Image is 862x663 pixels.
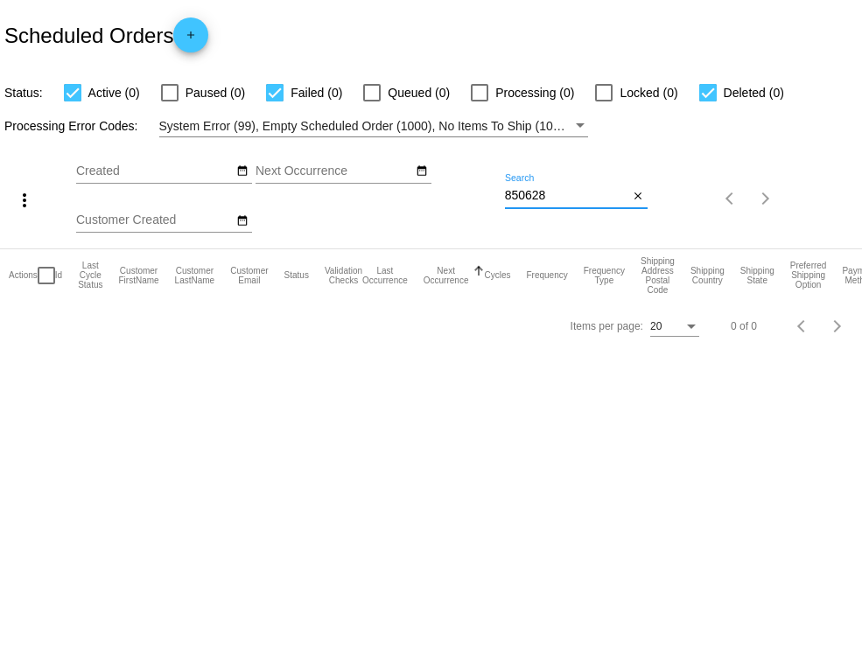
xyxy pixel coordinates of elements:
button: Change sorting for Frequency [526,270,567,281]
mat-header-cell: Actions [9,249,38,302]
button: Change sorting for Status [284,270,309,281]
span: Paused (0) [186,82,245,103]
div: Items per page: [571,320,643,332]
span: Processing (0) [495,82,574,103]
h2: Scheduled Orders [4,17,208,52]
button: Change sorting for LastProcessingCycleId [78,261,102,290]
input: Customer Created [76,213,234,227]
span: Deleted (0) [724,82,784,103]
input: Next Occurrence [256,164,413,178]
button: Change sorting for ShippingState [740,266,774,285]
button: Next page [820,309,855,344]
button: Previous page [713,181,748,216]
mat-icon: date_range [416,164,428,178]
mat-icon: add [180,29,201,50]
button: Change sorting for FrequencyType [584,266,625,285]
mat-icon: date_range [236,164,249,178]
input: Search [505,189,629,203]
span: Processing Error Codes: [4,119,138,133]
div: 0 of 0 [731,320,757,332]
input: Created [76,164,234,178]
button: Change sorting for LastOccurrenceUtc [362,266,408,285]
mat-header-cell: Validation Checks [325,249,362,302]
button: Change sorting for ShippingPostcode [641,256,675,295]
span: Active (0) [88,82,140,103]
button: Change sorting for CustomerLastName [175,266,215,285]
button: Change sorting for CustomerEmail [230,266,268,285]
span: Locked (0) [620,82,677,103]
mat-icon: date_range [236,214,249,228]
span: 20 [650,320,662,332]
button: Previous page [785,309,820,344]
button: Change sorting for Id [55,270,62,281]
button: Clear [629,187,648,206]
mat-icon: close [632,190,644,204]
button: Change sorting for CustomerFirstName [118,266,158,285]
button: Change sorting for Cycles [484,270,510,281]
button: Change sorting for ShippingCountry [690,266,725,285]
mat-select: Filter by Processing Error Codes [159,115,588,137]
button: Change sorting for NextOccurrenceUtc [424,266,469,285]
mat-icon: more_vert [14,190,35,211]
button: Change sorting for PreferredShippingOption [790,261,827,290]
span: Failed (0) [291,82,342,103]
button: Next page [748,181,783,216]
mat-select: Items per page: [650,321,699,333]
span: Queued (0) [388,82,450,103]
span: Status: [4,86,43,100]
